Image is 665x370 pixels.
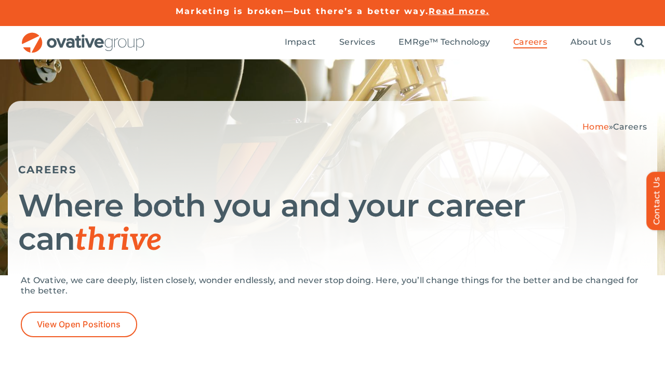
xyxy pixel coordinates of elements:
[21,312,137,337] a: View Open Positions
[582,122,609,132] a: Home
[582,122,647,132] span: »
[429,6,489,16] a: Read more.
[513,37,547,47] span: Careers
[285,26,644,59] nav: Menu
[570,37,611,48] a: About Us
[570,37,611,47] span: About Us
[18,163,647,176] h5: CAREERS
[176,6,429,16] a: Marketing is broken—but there’s a better way.
[75,222,162,259] span: thrive
[339,37,375,47] span: Services
[398,37,490,48] a: EMRge™ Technology
[513,37,547,48] a: Careers
[21,31,145,41] a: OG_Full_horizontal_RGB
[285,37,316,47] span: Impact
[37,320,121,329] span: View Open Positions
[18,189,647,257] h1: Where both you and your career can
[613,122,647,132] span: Careers
[398,37,490,47] span: EMRge™ Technology
[634,37,644,48] a: Search
[21,275,644,296] p: At Ovative, we care deeply, listen closely, wonder endlessly, and never stop doing. Here, you’ll ...
[339,37,375,48] a: Services
[285,37,316,48] a: Impact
